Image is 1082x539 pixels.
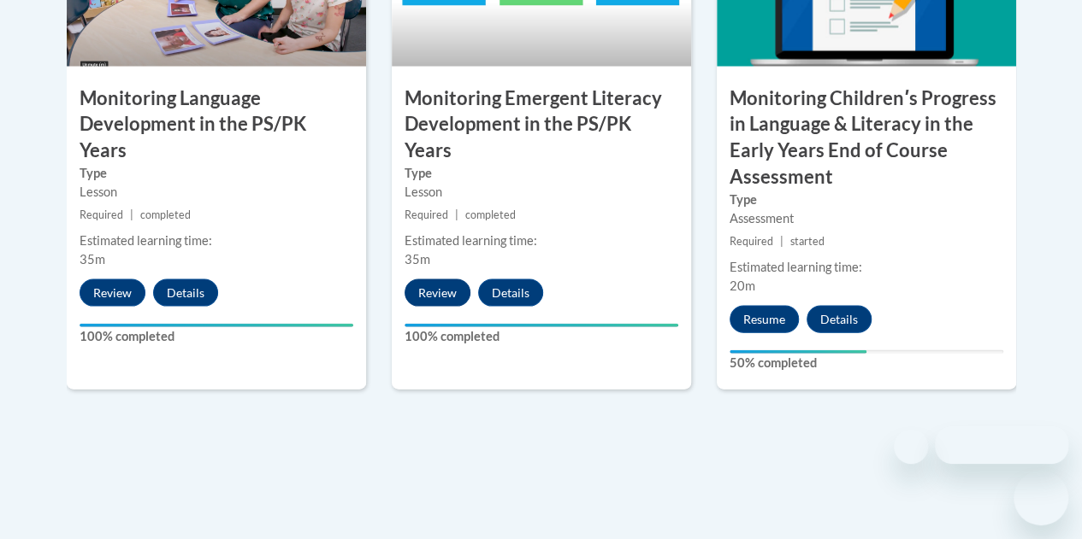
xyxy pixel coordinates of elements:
[780,235,783,248] span: |
[80,164,353,183] label: Type
[405,208,448,221] span: Required
[465,208,516,221] span: completed
[730,306,799,333] button: Resume
[935,426,1068,464] iframe: Message from company
[392,85,691,164] h3: Monitoring Emergent Literacy Development in the PS/PK Years
[405,183,678,202] div: Lesson
[405,324,678,327] div: Your progress
[405,279,470,307] button: Review
[405,231,678,250] div: Estimated learning time:
[140,208,191,221] span: completed
[478,279,543,307] button: Details
[717,85,1016,190] h3: Monitoring Childrenʹs Progress in Language & Literacy in the Early Years End of Course Assessment
[730,278,755,293] span: 20m
[153,279,218,307] button: Details
[67,85,366,164] h3: Monitoring Language Development in the PS/PK Years
[1014,471,1068,525] iframe: Button to launch messaging window
[455,208,458,221] span: |
[405,164,678,183] label: Type
[80,231,353,250] div: Estimated learning time:
[80,252,105,267] span: 35m
[790,235,825,248] span: started
[80,324,353,327] div: Your progress
[80,183,353,202] div: Lesson
[80,279,145,307] button: Review
[130,208,133,221] span: |
[405,327,678,346] label: 100% completed
[730,354,1003,372] label: 50% completed
[405,252,430,267] span: 35m
[730,350,866,354] div: Your progress
[730,258,1003,277] div: Estimated learning time:
[730,209,1003,228] div: Assessment
[80,327,353,346] label: 100% completed
[894,430,928,464] iframe: Close message
[807,306,872,333] button: Details
[80,208,123,221] span: Required
[730,190,1003,209] label: Type
[730,235,773,248] span: Required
